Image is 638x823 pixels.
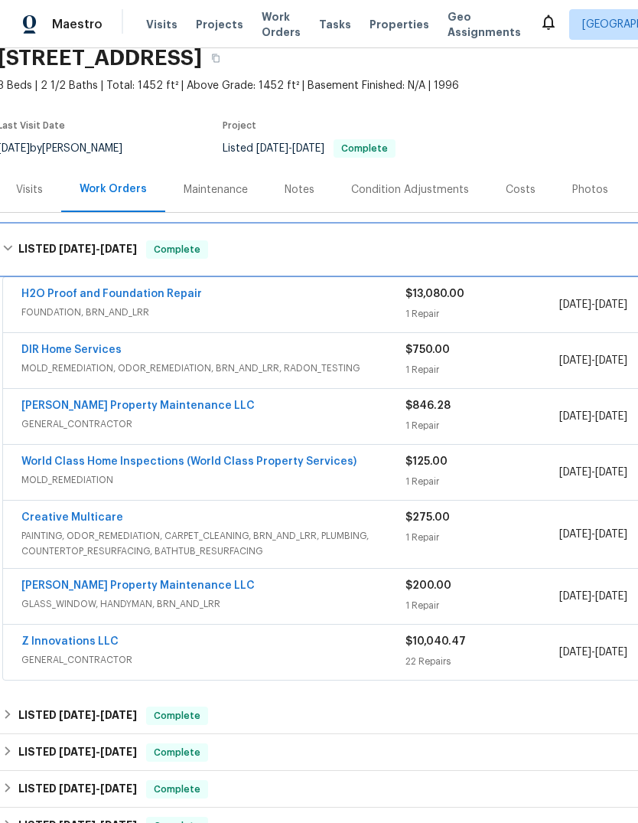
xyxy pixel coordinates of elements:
button: Copy Address [202,44,229,72]
div: 22 Repairs [405,654,559,669]
span: - [559,589,627,604]
span: - [59,243,137,254]
a: [PERSON_NAME] Property Maintenance LLC [21,400,255,411]
span: $10,040.47 [405,636,466,647]
div: Condition Adjustments [351,182,469,198]
span: - [59,746,137,757]
span: Project [223,121,256,130]
span: Geo Assignments [448,9,521,40]
a: Creative Multicare [21,512,123,523]
span: [DATE] [559,467,591,478]
h6: LISTED [18,240,137,259]
span: Complete [148,708,207,723]
span: GENERAL_CONTRACTOR [21,416,405,432]
span: - [559,353,627,368]
span: [DATE] [559,591,591,602]
span: Listed [223,143,395,154]
a: Z Innovations LLC [21,636,119,647]
div: Visits [16,182,43,198]
span: [DATE] [59,783,96,794]
a: [PERSON_NAME] Property Maintenance LLC [21,580,255,591]
span: [DATE] [559,411,591,422]
span: [DATE] [559,529,591,540]
span: - [559,527,627,542]
div: Costs [506,182,535,198]
span: [DATE] [595,591,627,602]
span: $275.00 [405,512,450,523]
span: $125.00 [405,456,448,467]
span: Complete [335,144,394,153]
span: MOLD_REMEDIATION, ODOR_REMEDIATION, BRN_AND_LRR, RADON_TESTING [21,361,405,376]
span: Maestro [52,17,103,32]
span: [DATE] [59,746,96,757]
span: [DATE] [59,243,96,254]
span: Projects [196,17,243,32]
span: Complete [148,782,207,797]
span: [DATE] [595,299,627,310]
h6: LISTED [18,743,137,762]
span: - [559,409,627,424]
div: Notes [285,182,314,198]
span: [DATE] [256,143,288,154]
span: GENERAL_CONTRACTOR [21,652,405,668]
span: [DATE] [100,243,137,254]
span: [DATE] [100,783,137,794]
div: 1 Repair [405,598,559,613]
span: $200.00 [405,580,451,591]
span: Properties [369,17,429,32]
a: DIR Home Services [21,345,122,355]
span: [DATE] [595,411,627,422]
h6: LISTED [18,707,137,725]
div: 1 Repair [405,418,559,433]
span: [DATE] [595,355,627,366]
span: [DATE] [595,529,627,540]
div: 1 Repair [405,306,559,322]
span: [DATE] [595,647,627,658]
span: - [559,645,627,660]
span: [DATE] [595,467,627,478]
span: Work Orders [262,9,301,40]
span: - [559,297,627,312]
div: Maintenance [184,182,248,198]
span: [DATE] [59,710,96,720]
span: - [59,783,137,794]
span: - [256,143,324,154]
span: [DATE] [100,746,137,757]
span: PAINTING, ODOR_REMEDIATION, CARPET_CLEANING, BRN_AND_LRR, PLUMBING, COUNTERTOP_RESURFACING, BATHT... [21,528,405,559]
h6: LISTED [18,780,137,799]
span: MOLD_REMEDIATION [21,472,405,488]
span: $13,080.00 [405,289,464,299]
span: [DATE] [100,710,137,720]
span: $846.28 [405,400,451,411]
span: Complete [148,745,207,760]
span: Complete [148,242,207,257]
div: 1 Repair [405,362,559,377]
span: [DATE] [559,647,591,658]
div: Photos [572,182,608,198]
span: $750.00 [405,345,450,355]
span: Tasks [319,19,351,30]
a: World Class Home Inspections (World Class Property Services) [21,456,356,467]
span: [DATE] [559,355,591,366]
span: - [559,465,627,480]
span: - [59,710,137,720]
div: 1 Repair [405,530,559,545]
a: H2O Proof and Foundation Repair [21,289,202,299]
div: Work Orders [80,181,147,197]
span: Visits [146,17,177,32]
div: 1 Repair [405,474,559,489]
span: FOUNDATION, BRN_AND_LRR [21,305,405,320]
span: [DATE] [292,143,324,154]
span: GLASS_WINDOW, HANDYMAN, BRN_AND_LRR [21,596,405,612]
span: [DATE] [559,299,591,310]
